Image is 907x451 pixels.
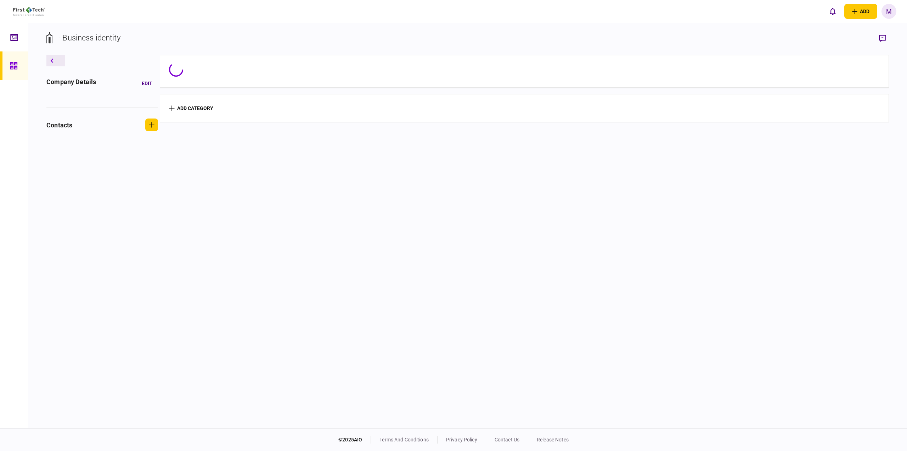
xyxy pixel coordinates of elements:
[46,77,96,90] div: company details
[844,4,877,19] button: open adding identity options
[13,7,45,16] img: client company logo
[379,437,429,442] a: terms and conditions
[881,4,896,19] button: M
[446,437,477,442] a: privacy policy
[169,105,213,111] button: add category
[825,4,840,19] button: open notifications list
[495,437,519,442] a: contact us
[58,32,120,44] div: - Business identity
[46,120,72,130] div: contacts
[537,437,569,442] a: release notes
[338,436,371,444] div: © 2025 AIO
[136,77,158,90] button: Edit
